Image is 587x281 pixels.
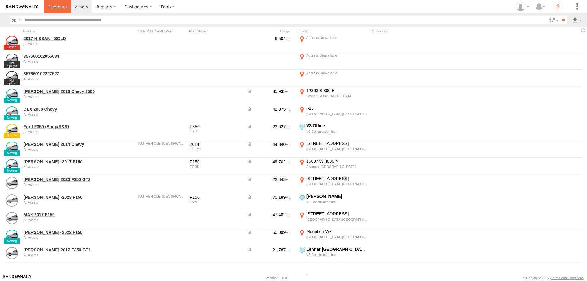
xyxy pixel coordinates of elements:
[138,29,186,33] div: [PERSON_NAME]./Vin
[247,159,290,165] div: Data from Vehicle CANbus
[6,177,18,189] a: View Asset Details
[306,105,367,111] div: I-15
[306,200,367,204] div: V3 Construction Inc
[298,176,368,192] label: Click to View Current Location
[24,113,107,116] div: undefined
[6,230,18,242] a: View Asset Details
[306,141,367,146] div: [STREET_ADDRESS]
[306,112,367,116] div: [GEOGRAPHIC_DATA],[GEOGRAPHIC_DATA]
[6,36,18,48] a: View Asset Details
[298,229,368,245] label: Click to View Current Location
[24,194,107,200] a: [PERSON_NAME] -2023 F150
[24,89,107,94] a: [PERSON_NAME] 2016 Chevy 3500
[24,106,107,112] a: DEX 2008 Chevy
[298,29,368,33] div: Location
[18,16,23,24] label: Search Query
[6,212,18,224] a: View Asset Details
[306,123,367,128] div: V3 Office
[189,29,244,33] div: Model/Make
[6,71,18,83] a: View Asset Details
[298,53,368,69] label: Click to View Current Location
[306,147,367,151] div: [GEOGRAPHIC_DATA],[GEOGRAPHIC_DATA]
[247,142,290,147] div: Data from Vehicle CANbus
[24,201,107,204] div: undefined
[580,28,587,33] span: Refresh
[247,247,290,253] div: Data from Vehicle CANbus
[306,194,367,199] div: [PERSON_NAME]
[246,29,295,33] div: Usage
[553,2,563,12] i: ?
[6,89,18,101] a: View Asset Details
[306,217,367,222] div: [GEOGRAPHIC_DATA],[GEOGRAPHIC_DATA]
[6,247,18,259] a: View Asset Details
[190,129,243,133] div: Ford
[24,60,107,63] div: undefined
[6,106,18,119] a: View Asset Details
[306,165,367,169] div: Altamont,[GEOGRAPHIC_DATA]
[306,229,367,234] div: Mountain Vw
[24,236,107,239] div: undefined
[190,147,243,151] div: CHEVY
[138,142,186,145] div: 1GCNCPEC2EZ273971
[190,142,243,147] div: 2014
[6,159,18,171] a: View Asset Details
[298,158,368,175] label: Click to View Current Location
[190,200,243,204] div: Ford
[247,230,290,235] div: Data from Vehicle CANbus
[298,123,368,139] label: Click to View Current Location
[24,247,107,253] a: [PERSON_NAME] 2017 E350 GT1
[190,159,243,165] div: F150
[24,148,107,151] div: undefined
[572,16,582,24] label: Export results as...
[247,212,290,217] div: Data from Vehicle CANbus
[547,16,560,24] label: Search Filter Options
[298,105,368,122] label: Click to View Current Location
[298,141,368,157] label: Click to View Current Location
[24,183,107,187] div: undefined
[24,230,107,235] a: [PERSON_NAME]- 2022 F150
[306,253,367,257] div: V3 Construction Inc
[247,194,290,200] div: Data from Vehicle CANbus
[138,194,186,198] div: 1FTFX1E87PKD60732
[298,35,368,51] label: Click to View Current Location
[306,158,367,164] div: 16097 W 4000 N
[266,276,289,280] div: Version: 308.01
[298,246,368,263] label: Click to View Current Location
[306,182,367,186] div: [GEOGRAPHIC_DATA],[GEOGRAPHIC_DATA]
[306,176,367,181] div: [STREET_ADDRESS]
[3,275,31,281] a: Visit our Website
[24,95,107,98] div: undefined
[24,212,107,217] a: MAX 2017 F150
[247,177,290,182] div: Data from Vehicle CANbus
[306,211,367,216] div: [STREET_ADDRESS]
[24,77,107,81] div: undefined
[24,124,107,129] a: Ford F350 (Shop/R&R)
[247,106,290,112] div: Data from Vehicle CANbus
[306,235,367,239] div: [GEOGRAPHIC_DATA],[GEOGRAPHIC_DATA]
[523,276,584,280] div: © Copyright 2025 -
[306,246,367,252] div: Lennar [GEOGRAPHIC_DATA] Jobs
[6,54,18,66] a: View Asset Details
[24,253,107,257] div: undefined
[6,5,38,9] img: rand-logo.svg
[190,124,243,129] div: F350
[24,159,107,165] a: [PERSON_NAME] -2017 F150
[247,36,290,41] div: 6,504
[6,194,18,207] a: View Asset Details
[306,88,367,93] div: 12363 S 300 E
[551,276,584,280] a: Terms and Conditions
[298,194,368,210] label: Click to View Current Location
[24,218,107,222] div: undefined
[298,70,368,87] label: Click to View Current Location
[6,124,18,136] a: View Asset Details
[298,88,368,104] label: Click to View Current Location
[190,194,243,200] div: F150
[24,36,107,41] a: 2017 NISSAN - SOLD
[24,165,107,169] div: undefined
[247,124,290,129] div: Data from Vehicle CANbus
[190,165,243,168] div: FORD
[24,42,107,46] div: undefined
[6,142,18,154] a: View Asset Details
[247,89,290,94] div: Data from Vehicle CANbus
[306,94,367,98] div: Draper,[GEOGRAPHIC_DATA]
